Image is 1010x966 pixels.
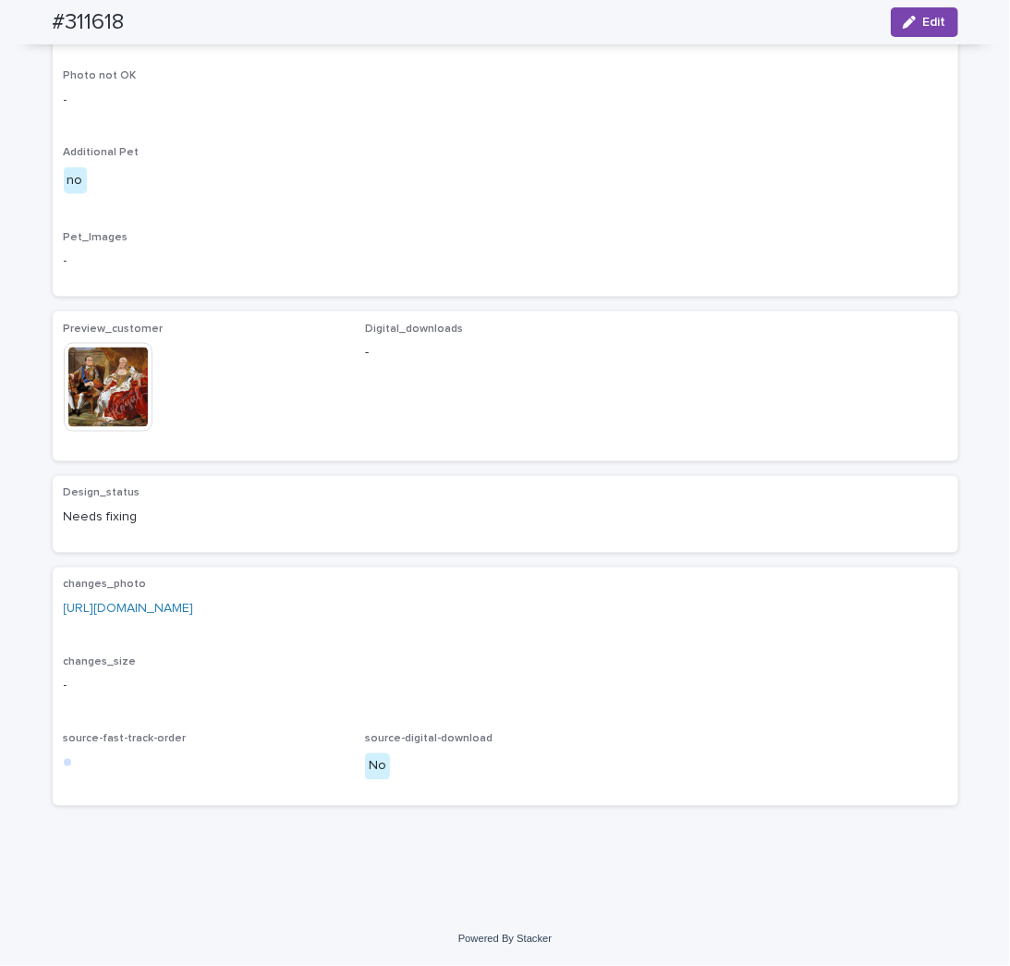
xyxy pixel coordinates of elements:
[458,934,552,945] a: Powered By Stacker
[64,734,187,745] span: source-fast-track-order
[64,324,164,335] span: Preview_customer
[53,9,125,36] h2: #311618
[64,91,947,110] p: -
[64,147,140,158] span: Additional Pet
[64,232,128,243] span: Pet_Images
[365,753,390,780] div: No
[64,167,87,194] div: no
[365,343,645,362] p: -
[64,251,947,271] p: -
[64,677,947,696] p: -
[64,657,137,668] span: changes_size
[365,324,463,335] span: Digital_downloads
[365,734,493,745] span: source-digital-download
[891,7,958,37] button: Edit
[64,70,137,81] span: Photo not OK
[923,16,946,29] span: Edit
[64,603,194,616] a: [URL][DOMAIN_NAME]
[64,580,147,591] span: changes_photo
[64,508,344,528] p: Needs fixing
[64,488,140,499] span: Design_status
